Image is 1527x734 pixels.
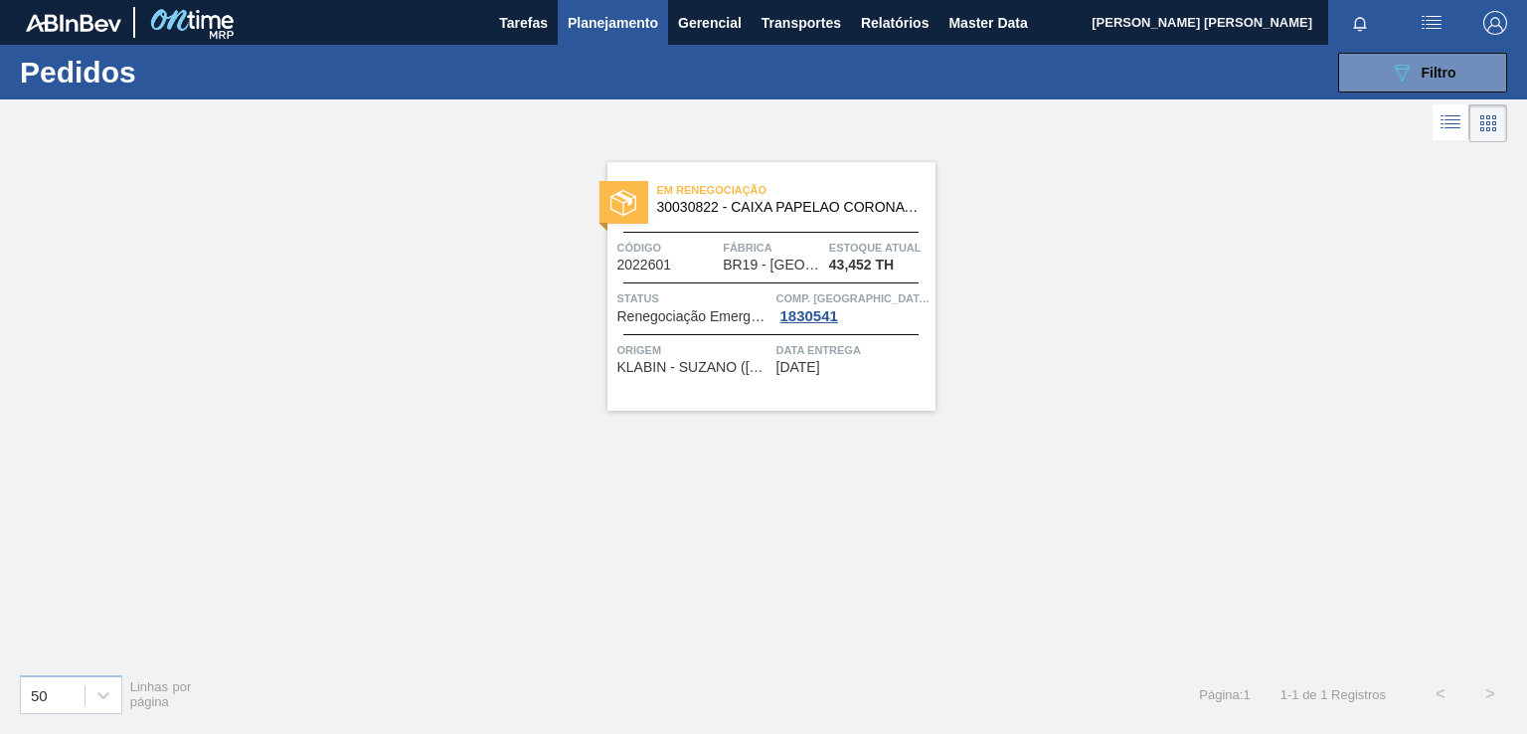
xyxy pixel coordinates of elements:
a: Comp. [GEOGRAPHIC_DATA]1830541 [776,288,931,324]
span: Código [617,238,719,258]
span: Filtro [1422,65,1456,81]
span: Estoque atual [829,238,931,258]
div: Visão em Cards [1469,104,1507,142]
div: 1830541 [776,308,842,324]
span: Comp. Carga [776,288,931,308]
span: Origem [617,340,771,360]
span: Linhas por página [130,679,192,709]
span: Master Data [948,11,1027,35]
div: Visão em Lista [1433,104,1469,142]
img: TNhmsLtSVTkK8tSr43FrP2fwEKptu5GPRR3wAAAABJRU5ErkJggg== [26,14,121,32]
h1: Pedidos [20,61,305,84]
img: status [610,190,636,216]
span: 43,452 TH [829,258,894,273]
button: < [1416,669,1465,719]
span: Renegociação Emergencial de Pedido [617,309,771,324]
img: Logout [1483,11,1507,35]
span: Planejamento [568,11,658,35]
img: userActions [1420,11,1443,35]
span: 30030822 - CAIXA PAPELAO CORONA 330ML BOLIVIA [657,200,920,215]
a: statusEm renegociação30030822 - CAIXA PAPELAO CORONA 330ML [GEOGRAPHIC_DATA]Código2022601FábricaB... [593,162,935,411]
button: Filtro [1338,53,1507,92]
span: Relatórios [861,11,929,35]
span: Data entrega [776,340,931,360]
button: > [1465,669,1515,719]
button: Notificações [1328,9,1392,37]
span: KLABIN - SUZANO (SP) [617,360,771,375]
span: 1 - 1 de 1 Registros [1280,687,1386,702]
span: BR19 - Nova Rio [723,258,822,273]
div: 50 [31,686,48,703]
span: 2022601 [617,258,672,273]
span: Tarefas [499,11,548,35]
span: 24/09/2025 [776,360,820,375]
span: Transportes [762,11,841,35]
span: Fábrica [723,238,824,258]
span: Gerencial [678,11,742,35]
span: Página : 1 [1199,687,1250,702]
span: Em renegociação [657,180,935,200]
span: Status [617,288,771,308]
